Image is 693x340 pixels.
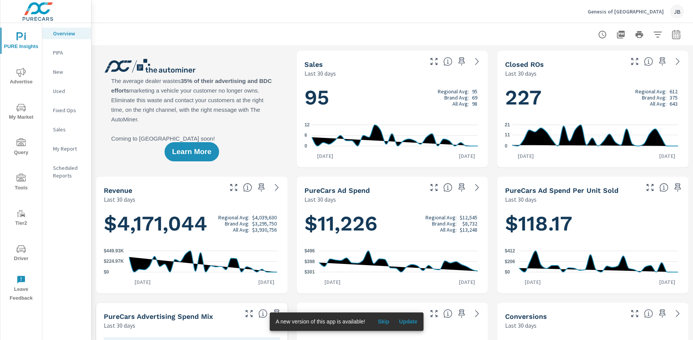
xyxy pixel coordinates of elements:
[42,47,91,58] div: PIPA
[428,55,440,68] button: Make Fullscreen
[471,55,483,68] a: See more details in report
[53,49,85,56] p: PIPA
[0,23,42,306] div: nav menu
[399,318,417,325] span: Update
[455,181,468,194] span: Save this to your personalized report
[42,66,91,78] div: New
[472,95,477,101] p: 69
[271,181,283,194] a: See more details in report
[304,122,310,128] text: 12
[42,104,91,116] div: Fixed Ops
[656,55,668,68] span: Save this to your personalized report
[650,27,665,42] button: Apply Filters
[218,214,249,221] p: Regional Avg:
[304,69,336,78] p: Last 30 days
[3,68,40,86] span: Advertise
[455,55,468,68] span: Save this to your personalized report
[428,307,440,320] button: Make Fullscreen
[255,181,268,194] span: Save this to your personalized report
[644,57,653,66] span: Number of Repair Orders Closed by the selected dealership group over the selected time range. [So...
[671,181,684,194] span: Save this to your personalized report
[505,122,510,128] text: 21
[659,183,668,192] span: Average cost of advertising per each vehicle sold at the dealer over the selected date range. The...
[42,124,91,135] div: Sales
[276,318,365,325] span: A new version of this app is available!
[396,315,420,328] button: Update
[104,211,280,237] h1: $4,171,044
[312,152,339,160] p: [DATE]
[53,87,85,95] p: Used
[252,227,277,233] p: $3,930,756
[53,30,85,37] p: Overview
[304,269,315,275] text: $301
[628,55,641,68] button: Make Fullscreen
[253,278,280,286] p: [DATE]
[505,60,543,68] h5: Closed ROs
[233,227,249,233] p: All Avg:
[628,307,641,320] button: Make Fullscreen
[42,28,91,39] div: Overview
[374,318,393,325] span: Skip
[243,307,255,320] button: Make Fullscreen
[3,103,40,122] span: My Market
[304,195,336,204] p: Last 30 days
[444,95,469,101] p: Brand Avg:
[304,186,370,194] h5: PureCars Ad Spend
[319,278,346,286] p: [DATE]
[671,307,684,320] a: See more details in report
[304,211,480,237] h1: $11,226
[505,259,515,264] text: $206
[53,126,85,133] p: Sales
[505,85,681,111] h1: 227
[635,88,666,95] p: Regional Avg:
[443,57,452,66] span: Number of vehicles sold by the dealership over the selected date range. [Source: This data is sou...
[437,88,469,95] p: Regional Avg:
[613,27,628,42] button: "Export Report to PDF"
[642,95,666,101] p: Brand Avg:
[304,85,480,111] h1: 95
[243,183,252,192] span: Total sales revenue over the selected date range. [Source: This data is sourced from the dealer’s...
[443,309,452,318] span: A rolling 30 day total of daily Shoppers on the dealership website, averaged over the selected da...
[129,278,156,286] p: [DATE]
[472,88,477,95] p: 95
[104,248,124,254] text: $449.93K
[650,101,666,107] p: All Avg:
[42,143,91,154] div: My Report
[42,162,91,181] div: Scheduled Reports
[371,315,396,328] button: Skip
[670,101,678,107] p: 643
[440,227,457,233] p: All Avg:
[632,27,647,42] button: Print Report
[453,152,480,160] p: [DATE]
[53,68,85,76] p: New
[505,186,618,194] h5: PureCars Ad Spend Per Unit Sold
[670,88,678,95] p: 612
[432,221,457,227] p: Brand Avg:
[304,143,307,149] text: 0
[671,55,684,68] a: See more details in report
[505,195,536,204] p: Last 30 days
[472,101,477,107] p: 98
[656,307,668,320] span: Save this to your personalized report
[304,248,315,254] text: $496
[104,312,213,320] h5: PureCars Advertising Spend Mix
[3,275,40,303] span: Leave Feedback
[453,278,480,286] p: [DATE]
[104,269,109,275] text: $0
[258,309,268,318] span: This table looks at how you compare to the amount of budget you spend per channel as opposed to y...
[3,244,40,263] span: Driver
[165,142,219,161] button: Learn More
[225,221,249,227] p: Brand Avg:
[443,183,452,192] span: Total cost of media for all PureCars channels for the selected dealership group over the selected...
[505,69,536,78] p: Last 30 days
[428,181,440,194] button: Make Fullscreen
[104,186,132,194] h5: Revenue
[459,214,477,221] p: $12,545
[505,211,681,237] h1: $118.17
[455,307,468,320] span: Save this to your personalized report
[668,27,684,42] button: Select Date Range
[505,248,515,254] text: $412
[252,214,277,221] p: $4,039,630
[519,278,546,286] p: [DATE]
[670,5,684,18] div: JB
